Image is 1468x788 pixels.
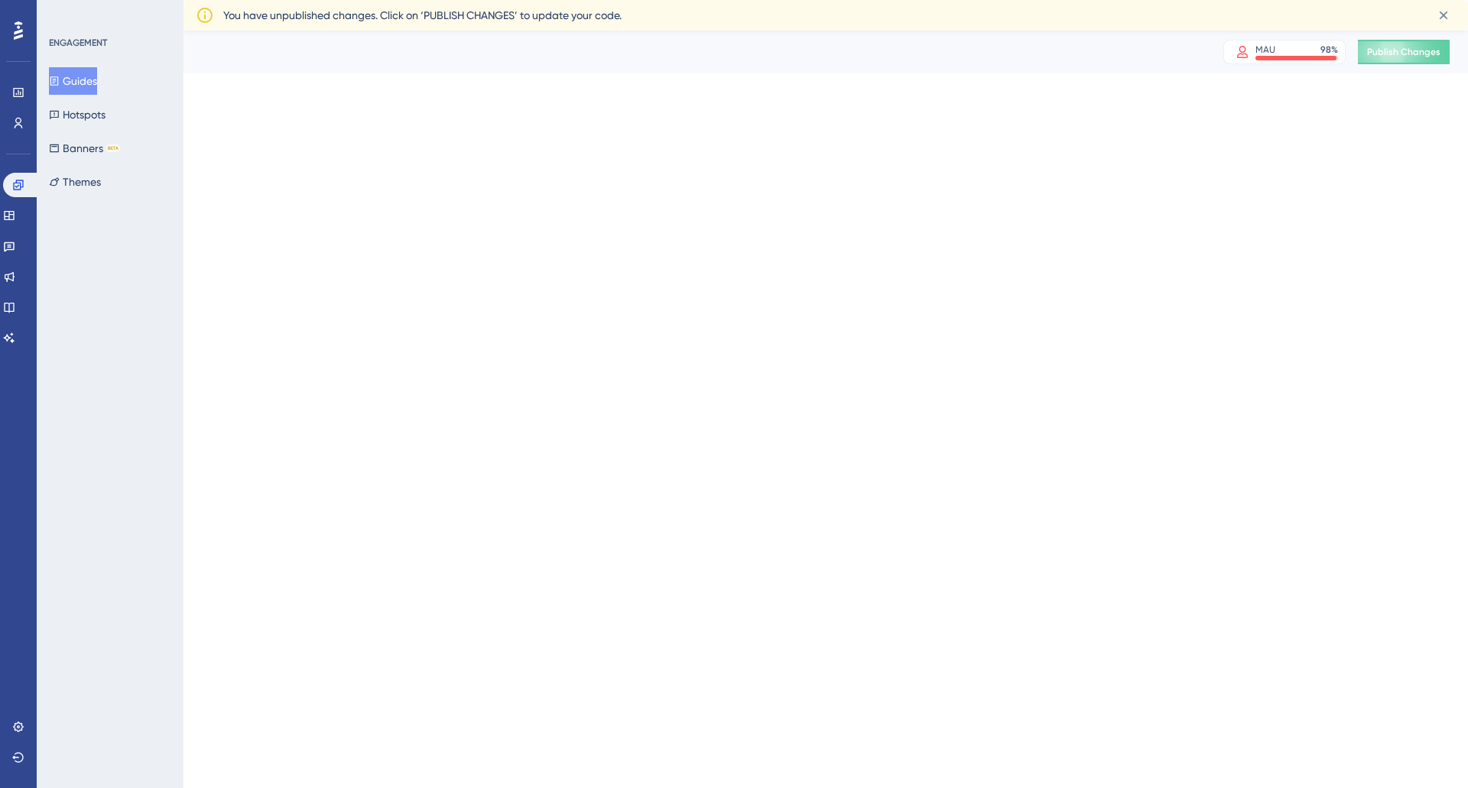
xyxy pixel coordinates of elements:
div: ENGAGEMENT [49,37,107,49]
button: Themes [49,168,101,196]
div: 98 % [1320,44,1338,56]
div: BETA [106,144,120,152]
button: Guides [49,67,97,95]
span: You have unpublished changes. Click on ‘PUBLISH CHANGES’ to update your code. [223,6,622,24]
button: Publish Changes [1358,40,1450,64]
span: Publish Changes [1367,46,1440,58]
div: MAU [1255,44,1275,56]
button: Hotspots [49,101,106,128]
button: BannersBETA [49,135,120,162]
